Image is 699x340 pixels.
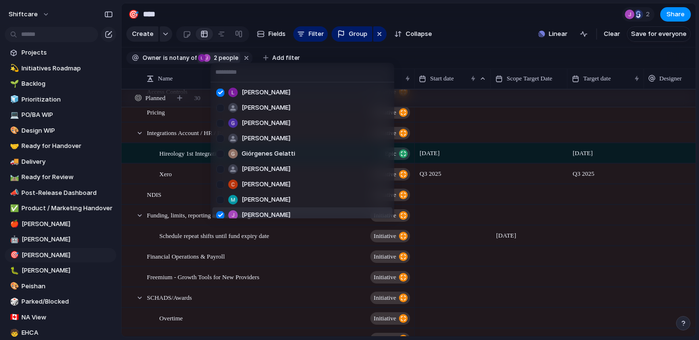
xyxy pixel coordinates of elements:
span: [PERSON_NAME] [242,134,290,143]
span: [PERSON_NAME] [242,164,290,174]
span: [PERSON_NAME] [242,118,290,128]
span: [PERSON_NAME] [242,103,290,113]
span: [PERSON_NAME] [242,210,290,220]
span: [PERSON_NAME] [242,88,290,97]
span: Giórgenes Gelatti [242,149,295,159]
span: [PERSON_NAME] [242,195,290,204]
span: [PERSON_NAME] [242,180,290,189]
